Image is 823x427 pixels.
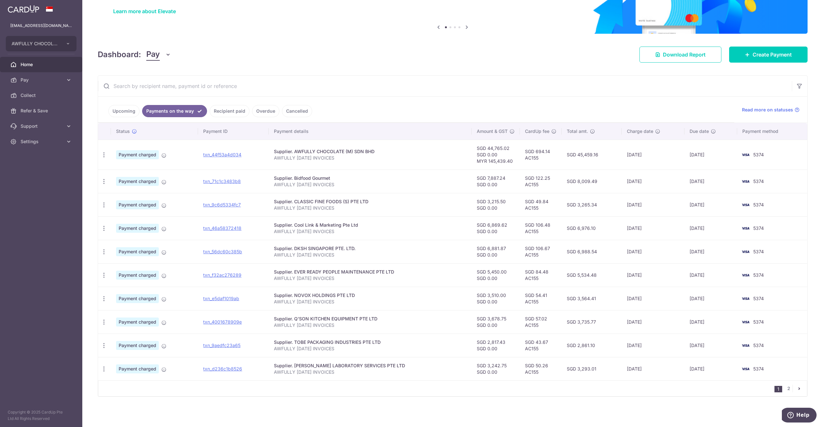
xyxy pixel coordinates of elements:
[684,240,737,263] td: [DATE]
[98,49,141,60] h4: Dashboard:
[622,334,684,357] td: [DATE]
[622,357,684,380] td: [DATE]
[520,216,562,240] td: SGD 106.48 AC155
[8,5,39,13] img: CardUp
[739,342,752,349] img: Bank Card
[753,296,764,301] span: 5374
[562,310,622,334] td: SGD 3,735.77
[116,318,159,327] span: Payment charged
[520,287,562,310] td: SGD 54.41 AC155
[269,123,472,140] th: Payment details
[274,155,467,161] p: AWFULLY [DATE] INVOICES
[116,200,159,209] span: Payment charged
[690,128,709,135] span: Due date
[472,216,520,240] td: SGD 6,869.62 SGD 0.00
[520,334,562,357] td: SGD 43.67 AC155
[274,369,467,375] p: AWFULLY [DATE] INVOICES
[739,318,752,326] img: Bank Card
[274,228,467,235] p: AWFULLY [DATE] INVOICES
[203,366,242,371] a: txn_d236c1b8526
[274,345,467,352] p: AWFULLY [DATE] INVOICES
[753,225,764,231] span: 5374
[684,216,737,240] td: [DATE]
[562,287,622,310] td: SGD 3,564.41
[472,240,520,263] td: SGD 6,881.87 SGD 0.00
[203,319,242,325] a: txn_4001678909e
[98,76,792,96] input: Search by recipient name, payment id or reference
[753,366,764,371] span: 5374
[274,198,467,205] div: Supplier. CLASSIC FINE FOODS (S) PTE LTD
[113,8,176,14] a: Learn more about Elevate
[520,193,562,216] td: SGD 49.84 AC155
[21,138,63,145] span: Settings
[785,385,792,392] a: 2
[274,222,467,228] div: Supplier. Cool Link & Marketing Pte Ltd
[203,296,239,301] a: txn_e5daf1019ab
[472,310,520,334] td: SGD 3,678.75 SGD 0.00
[622,193,684,216] td: [DATE]
[562,357,622,380] td: SGD 3,293.01
[472,263,520,287] td: SGD 5,450.00 SGD 0.00
[753,343,764,348] span: 5374
[742,107,793,113] span: Read more on statuses
[742,107,800,113] a: Read more on statuses
[274,245,467,252] div: Supplier. DKSH SINGAPORE PTE. LTD.
[562,170,622,193] td: SGD 8,009.49
[782,408,817,424] iframe: Opens a widget where you can find more information
[203,249,242,254] a: txn_56dc60c385b
[753,179,764,184] span: 5374
[274,292,467,299] div: Supplier. NOVOX HOLDINGS PTE LTD
[753,319,764,325] span: 5374
[774,381,807,396] nav: pager
[210,105,249,117] a: Recipient paid
[520,310,562,334] td: SGD 57.02 AC155
[739,295,752,302] img: Bank Card
[520,170,562,193] td: SGD 122.25 AC155
[116,224,159,233] span: Payment charged
[684,193,737,216] td: [DATE]
[562,263,622,287] td: SGD 5,534.48
[562,334,622,357] td: SGD 2,861.10
[520,357,562,380] td: SGD 50.26 AC155
[274,205,467,211] p: AWFULLY [DATE] INVOICES
[203,179,241,184] a: txn_71c1c3483b8
[684,263,737,287] td: [DATE]
[753,152,764,157] span: 5374
[562,216,622,240] td: SGD 6,976.10
[21,61,63,68] span: Home
[116,247,159,256] span: Payment charged
[116,150,159,159] span: Payment charged
[146,48,171,61] button: Pay
[274,181,467,188] p: AWFULLY [DATE] INVOICES
[274,339,467,345] div: Supplier. TOBE PACKAGING INDUSTRIES PTE LTD
[622,216,684,240] td: [DATE]
[203,225,241,231] a: txn_46a58372418
[472,287,520,310] td: SGD 3,510.00 SGD 0.00
[739,271,752,279] img: Bank Card
[739,151,752,159] img: Bank Card
[520,263,562,287] td: SGD 84.48 AC155
[116,271,159,280] span: Payment charged
[21,77,63,83] span: Pay
[739,201,752,209] img: Bank Card
[684,357,737,380] td: [DATE]
[472,140,520,170] td: SGD 44,765.02 SGD 0.00 MYR 145,439.40
[6,36,77,51] button: AWFULLY CHOCOLATE CENTRAL KITCHEN PTE. LTD.
[274,275,467,282] p: AWFULLY [DATE] INVOICES
[10,22,72,29] p: [EMAIL_ADDRESS][DOMAIN_NAME]
[739,248,752,256] img: Bank Card
[274,269,467,275] div: Supplier. EVER READY PEOPLE MAINTENANCE PTE LTD
[116,128,130,135] span: Status
[622,240,684,263] td: [DATE]
[753,51,792,58] span: Create Payment
[198,123,269,140] th: Payment ID
[622,287,684,310] td: [DATE]
[622,140,684,170] td: [DATE]
[684,334,737,357] td: [DATE]
[729,47,808,63] a: Create Payment
[274,252,467,258] p: AWFULLY [DATE] INVOICES
[472,170,520,193] td: SGD 7,887.24 SGD 0.00
[274,148,467,155] div: Supplier. AWFULLY CHOCOLATE (M) SDN BHD
[739,178,752,185] img: Bank Card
